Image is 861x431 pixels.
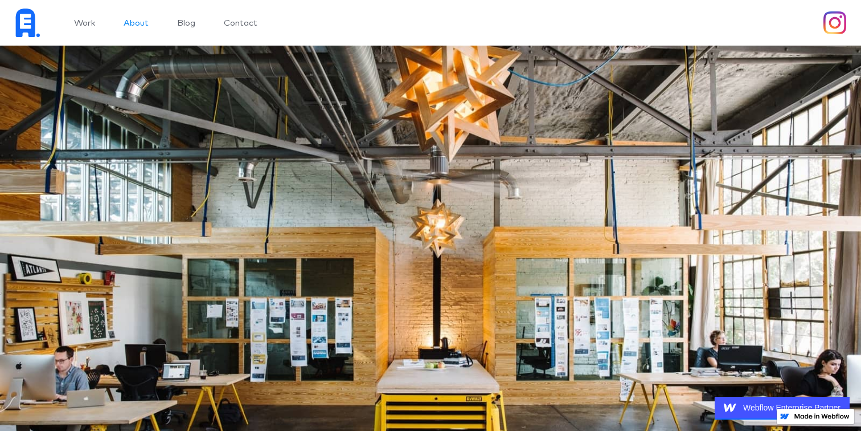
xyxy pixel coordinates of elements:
img: Webflow [724,401,736,414]
a: Webflow Enterprise Partner [715,397,850,420]
img: Made in Webflow [794,413,850,419]
a: Blog [177,19,195,27]
a: About [124,19,149,27]
a: Work [74,19,95,27]
a: Contact [224,19,257,27]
